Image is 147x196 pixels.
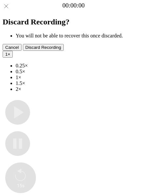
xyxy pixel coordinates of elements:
li: You will not be able to recover this once discarded. [16,33,144,39]
button: Cancel [3,44,22,51]
h2: Discard Recording? [3,18,144,26]
button: 1× [3,51,13,58]
li: 0.5× [16,69,144,75]
li: 0.25× [16,63,144,69]
button: Discard Recording [23,44,64,51]
li: 1.5× [16,80,144,86]
span: 1 [5,52,8,57]
a: 00:00:00 [62,2,85,9]
li: 1× [16,75,144,80]
li: 2× [16,86,144,92]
